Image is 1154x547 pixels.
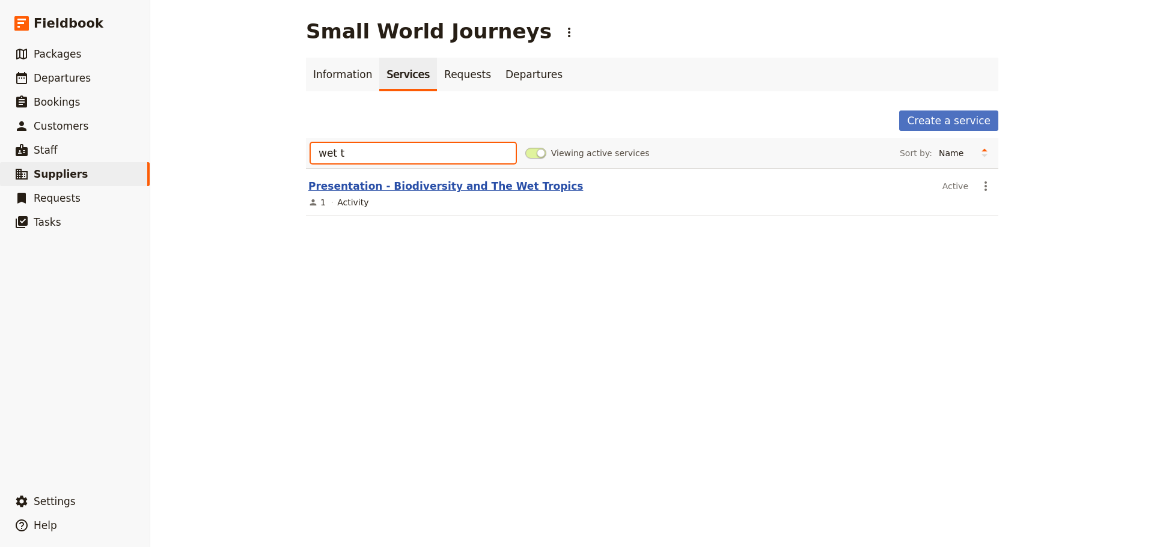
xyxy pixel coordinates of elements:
[34,48,81,60] span: Packages
[975,176,996,196] button: Actions
[437,58,498,91] a: Requests
[34,192,81,204] span: Requests
[498,58,570,91] a: Departures
[34,144,58,156] span: Staff
[34,216,61,228] span: Tasks
[34,168,88,180] span: Suppliers
[311,143,516,163] input: Type to filter
[942,176,968,196] div: Active
[899,110,998,131] a: Create a service
[34,495,76,507] span: Settings
[34,519,57,531] span: Help
[34,120,88,132] span: Customers
[308,180,583,192] a: Presentation - Biodiversity and The Wet Tropics
[337,196,368,208] div: Activity
[933,144,975,162] select: Sort by:
[306,19,552,43] h1: Small World Journeys
[551,147,650,159] span: Viewing active services
[975,144,994,162] button: Change sort direction
[306,58,379,91] a: Information
[559,22,579,43] button: Actions
[34,14,103,32] span: Fieldbook
[900,147,932,159] span: Sort by:
[34,72,91,84] span: Departures
[308,196,326,208] div: 1
[379,58,437,91] a: Services
[34,96,80,108] span: Bookings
